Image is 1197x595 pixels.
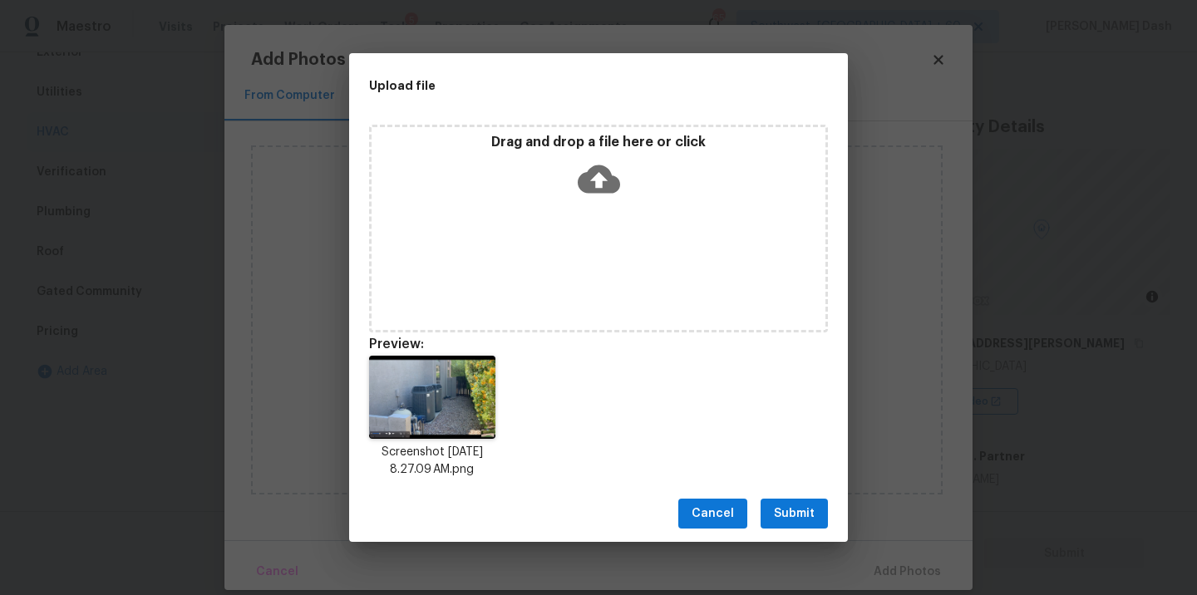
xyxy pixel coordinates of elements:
[369,356,495,439] img: LhH7CXv8jAgAAAABJRU5ErkJggg==
[761,499,828,529] button: Submit
[369,76,753,95] h2: Upload file
[678,499,747,529] button: Cancel
[692,504,734,524] span: Cancel
[774,504,815,524] span: Submit
[369,444,495,479] p: Screenshot [DATE] 8.27.09 AM.png
[372,134,825,151] p: Drag and drop a file here or click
